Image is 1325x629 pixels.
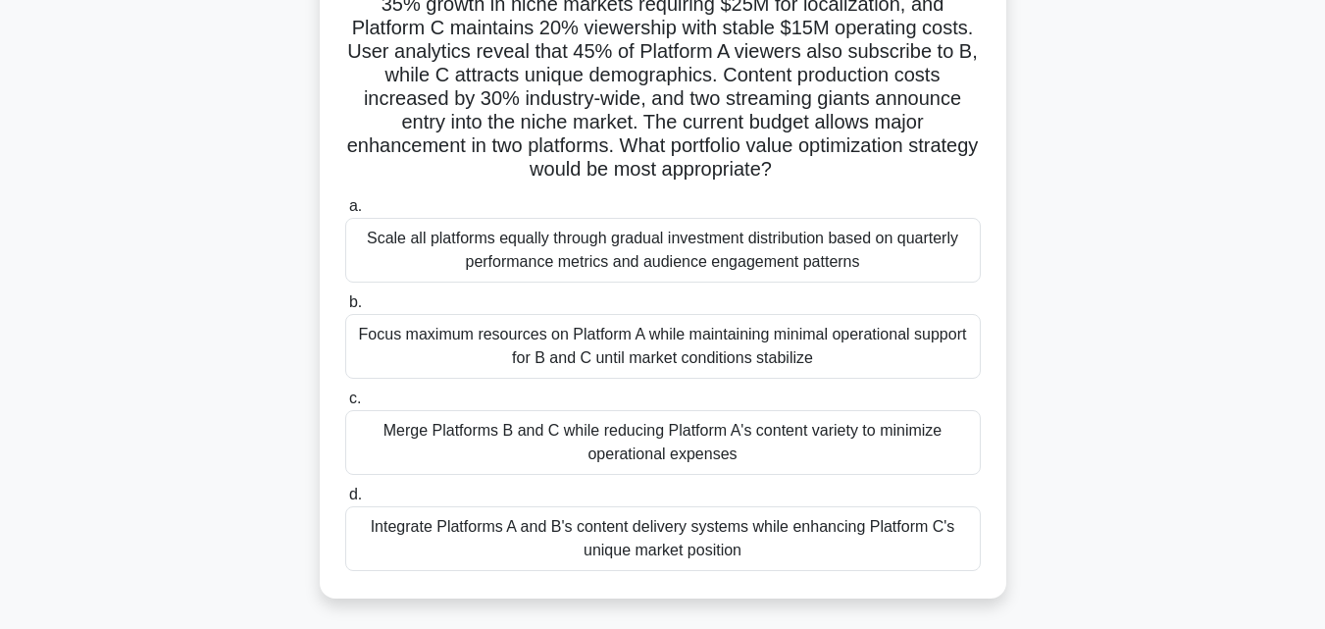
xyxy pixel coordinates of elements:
span: b. [349,293,362,310]
div: Merge Platforms B and C while reducing Platform A's content variety to minimize operational expenses [345,410,981,475]
span: a. [349,197,362,214]
div: Focus maximum resources on Platform A while maintaining minimal operational support for B and C u... [345,314,981,379]
span: d. [349,486,362,502]
span: c. [349,390,361,406]
div: Integrate Platforms A and B's content delivery systems while enhancing Platform C's unique market... [345,506,981,571]
div: Scale all platforms equally through gradual investment distribution based on quarterly performanc... [345,218,981,283]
